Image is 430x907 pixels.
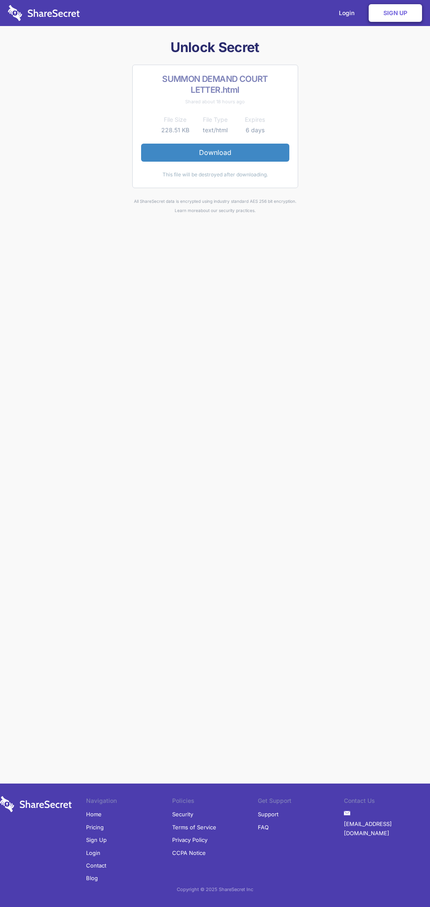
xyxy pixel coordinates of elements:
[235,115,275,125] th: Expires
[369,4,422,22] a: Sign Up
[172,847,206,859] a: CCPA Notice
[175,208,198,213] a: Learn more
[86,834,107,846] a: Sign Up
[86,796,172,808] li: Navigation
[344,796,430,808] li: Contact Us
[258,796,344,808] li: Get Support
[344,818,430,840] a: [EMAIL_ADDRESS][DOMAIN_NAME]
[172,834,207,846] a: Privacy Policy
[155,125,195,135] td: 228.51 KB
[195,125,235,135] td: text/html
[8,5,80,21] img: logo-wordmark-white-trans-d4663122ce5f474addd5e946df7df03e33cb6a1c49d2221995e7729f52c070b2.svg
[86,859,106,872] a: Contact
[195,115,235,125] th: File Type
[86,847,100,859] a: Login
[258,821,269,834] a: FAQ
[172,796,258,808] li: Policies
[141,73,289,95] h2: SUMMON DEMAND COURT LETTER.html
[155,115,195,125] th: File Size
[141,144,289,161] a: Download
[86,821,104,834] a: Pricing
[141,170,289,179] div: This file will be destroyed after downloading.
[141,97,289,106] div: Shared about 18 hours ago
[258,808,278,820] a: Support
[172,808,193,820] a: Security
[86,808,102,820] a: Home
[172,821,216,834] a: Terms of Service
[235,125,275,135] td: 6 days
[86,872,98,884] a: Blog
